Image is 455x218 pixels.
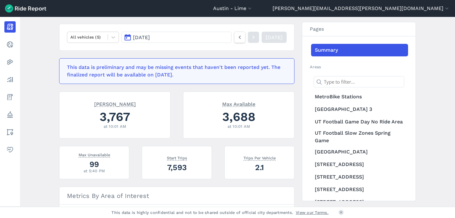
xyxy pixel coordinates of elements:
[4,39,16,50] a: Realtime
[243,154,276,161] span: Trips Per Vehicle
[310,64,408,70] h2: Areas
[311,146,408,158] a: [GEOGRAPHIC_DATA]
[191,108,287,125] div: 3,688
[4,127,16,138] a: Areas
[311,183,408,196] a: [STREET_ADDRESS]
[121,32,232,43] button: [DATE]
[4,74,16,85] a: Analyze
[67,123,163,129] div: at 10:01 AM
[59,187,294,205] h3: Metrics By Area of Interest
[311,196,408,208] a: [STREET_ADDRESS]
[191,123,287,129] div: at 10:01 AM
[311,128,408,146] a: UT Football Slow Zones Spring Game
[311,91,408,103] a: MetroBike Stations
[296,210,329,215] a: View our Terms.
[273,5,450,12] button: [PERSON_NAME][EMAIL_ADDRESS][PERSON_NAME][DOMAIN_NAME]
[311,103,408,116] a: [GEOGRAPHIC_DATA] 3
[4,21,16,33] a: Report
[4,91,16,103] a: Fees
[314,76,404,87] input: Type to filter...
[4,109,16,120] a: Policy
[5,4,46,13] img: Ride Report
[94,101,136,107] span: [PERSON_NAME]
[150,162,204,173] div: 7,593
[311,44,408,56] a: Summary
[232,162,287,173] div: 2.1
[311,171,408,183] a: [STREET_ADDRESS]
[262,32,287,43] a: [DATE]
[4,144,16,155] a: Health
[302,22,416,36] h3: Pages
[311,158,408,171] a: [STREET_ADDRESS]
[79,151,110,158] span: Max Unavailable
[311,116,408,128] a: UT Football Game Day No Ride Area
[222,101,255,107] span: Max Available
[67,168,121,174] div: at 5:40 PM
[67,108,163,125] div: 3,767
[133,34,150,40] span: [DATE]
[167,154,187,161] span: Start Trips
[213,5,253,12] button: Austin - Lime
[67,159,121,170] div: 99
[4,56,16,68] a: Heatmaps
[67,64,283,79] div: This data is preliminary and may be missing events that haven't been reported yet. The finalized ...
